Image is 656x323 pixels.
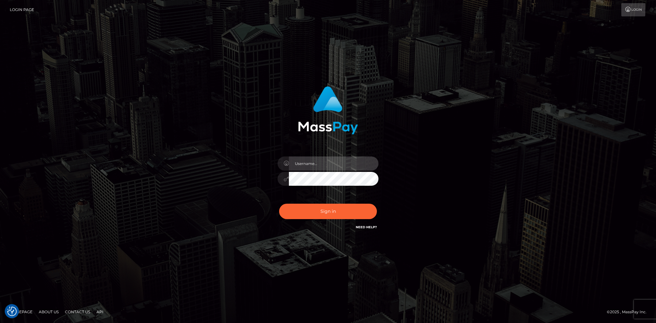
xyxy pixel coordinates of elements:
[279,204,377,219] button: Sign in
[298,86,358,134] img: MassPay Login
[36,307,61,317] a: About Us
[10,3,34,16] a: Login Page
[289,156,378,171] input: Username...
[7,307,17,316] button: Consent Preferences
[94,307,106,317] a: API
[356,225,377,229] a: Need Help?
[607,309,651,315] div: © 2025 , MassPay Inc.
[62,307,93,317] a: Contact Us
[7,307,35,317] a: Homepage
[7,307,17,316] img: Revisit consent button
[621,3,645,16] a: Login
